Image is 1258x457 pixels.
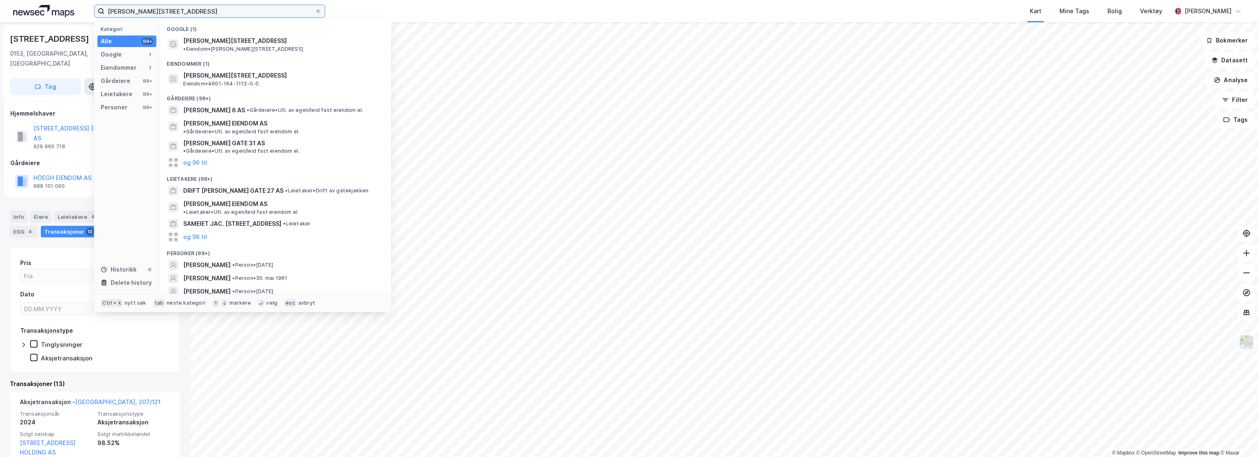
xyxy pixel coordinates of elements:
span: • [183,46,186,52]
a: Mapbox [1112,450,1135,456]
div: ESG [10,226,38,237]
span: Leietaker [283,220,311,227]
div: 1 [146,51,153,58]
div: Kategori [101,26,156,32]
div: neste kategori [167,300,205,306]
input: Søk på adresse, matrikkel, gårdeiere, leietakere eller personer [104,5,315,17]
button: Datasett [1204,52,1255,69]
div: Eiendommer [101,63,137,73]
a: Improve this map [1178,450,1219,456]
div: Kontrollprogram for chat [1217,417,1258,457]
div: Kart [1030,6,1041,16]
span: • [232,275,235,281]
button: og 96 til [183,232,207,242]
span: [PERSON_NAME][STREET_ADDRESS] [183,36,287,46]
div: esc [284,299,297,307]
div: Transaksjoner [41,226,97,237]
div: 99+ [142,91,153,97]
div: 13 [86,227,94,236]
div: 929 960 718 [33,143,65,150]
span: • [247,107,249,113]
span: • [183,209,186,215]
div: Eiendommer (1) [160,54,391,69]
div: 0 [146,266,153,273]
button: og 96 til [183,158,207,168]
div: Google (1) [160,19,391,34]
div: Aksjetransaksjon - [20,397,160,410]
span: Gårdeiere • Utl. av egen/leid fast eiendom el. [183,148,300,154]
div: Dato [20,289,34,299]
div: Info [10,211,27,223]
a: [GEOGRAPHIC_DATA], 207/121 [75,398,160,405]
span: Transaksjonstype [97,410,170,417]
div: Personer [101,102,127,112]
div: 988 101 060 [33,183,65,189]
div: Mine Tags [1060,6,1089,16]
div: Gårdeiere [10,158,179,168]
span: • [183,148,186,154]
span: Solgt matrikkelandel [97,431,170,438]
div: 99+ [142,38,153,45]
span: [PERSON_NAME] [183,287,231,296]
button: Tag [10,78,81,95]
a: OpenStreetMap [1136,450,1176,456]
span: [PERSON_NAME] GATE 31 AS [183,138,265,148]
div: Verktøy [1140,6,1162,16]
a: [STREET_ADDRESS] HOLDING AS [20,439,76,456]
div: velg [266,300,277,306]
div: [PERSON_NAME] [1185,6,1232,16]
div: Pris [20,258,31,268]
div: Gårdeiere [101,76,130,86]
div: [STREET_ADDRESS] [10,32,91,45]
span: [PERSON_NAME] [183,260,231,270]
input: DD.MM.YYYY [21,303,93,315]
div: tab [153,299,165,307]
span: Transaksjonsår [20,410,92,417]
div: nytt søk [125,300,146,306]
span: • [283,220,286,227]
div: Gårdeiere (99+) [160,89,391,104]
div: Aksjetransaksjon [97,417,170,427]
iframe: Chat Widget [1217,417,1258,457]
span: Gårdeiere • Utl. av egen/leid fast eiendom el. [247,107,363,114]
div: Ctrl + k [101,299,123,307]
span: • [285,187,288,194]
div: 2024 [20,417,92,427]
span: [PERSON_NAME][STREET_ADDRESS] [183,71,381,81]
img: Z [1239,334,1254,350]
div: Google [101,50,122,59]
button: Filter [1215,92,1255,108]
div: 4 [26,227,34,236]
span: Solgt selskap [20,431,92,438]
span: [PERSON_NAME] EIENDOM AS [183,199,267,209]
span: [PERSON_NAME] [183,273,231,283]
div: Delete history [111,278,152,288]
span: • [232,288,235,294]
div: 4 [89,213,97,221]
span: Eiendom • [PERSON_NAME][STREET_ADDRESS] [183,46,303,52]
div: Personer (99+) [160,244,391,258]
div: 99+ [142,104,153,111]
img: logo.a4113a55bc3d86da70a041830d287a7e.svg [13,5,74,17]
span: Person • [DATE] [232,288,273,295]
div: markere [229,300,251,306]
div: Transaksjoner (13) [10,379,180,389]
div: avbryt [298,300,315,306]
span: Person • [DATE] [232,262,273,268]
div: Eiere [31,211,51,223]
span: [PERSON_NAME] EIENDOM AS [183,118,267,128]
div: Aksjetransaksjon [41,354,92,362]
button: Tags [1216,111,1255,128]
div: 1 [146,64,153,71]
button: Analyse [1207,72,1255,88]
div: 99+ [142,78,153,84]
div: Tinglysninger [41,341,83,348]
span: • [232,262,235,268]
span: DRIFT [PERSON_NAME] GATE 27 AS [183,186,283,196]
div: Leietakere [54,211,100,223]
input: Fra [21,270,93,282]
div: Transaksjonstype [20,326,73,336]
button: Bokmerker [1199,32,1255,49]
div: 0153, [GEOGRAPHIC_DATA], [GEOGRAPHIC_DATA] [10,49,115,69]
div: Leietakere [101,89,132,99]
